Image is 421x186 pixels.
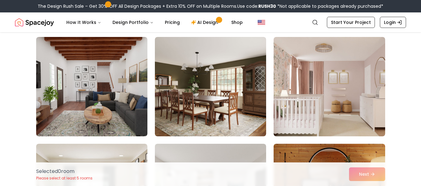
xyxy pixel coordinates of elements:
[61,16,248,29] nav: Main
[258,3,276,9] b: RUSH30
[36,37,147,136] img: Room room-28
[380,17,406,28] a: Login
[38,3,383,9] div: The Design Rush Sale – Get 30% OFF All Design Packages + Extra 10% OFF on Multiple Rooms.
[15,16,54,29] a: Spacejoy
[108,16,159,29] button: Design Portfolio
[155,37,266,136] img: Room room-29
[274,37,385,136] img: Room room-30
[237,3,276,9] span: Use code:
[15,12,406,32] nav: Global
[36,168,93,175] p: Selected 0 room
[327,17,375,28] a: Start Your Project
[36,176,93,181] p: Please select at least 5 rooms
[160,16,185,29] a: Pricing
[61,16,106,29] button: How It Works
[15,16,54,29] img: Spacejoy Logo
[276,3,383,9] span: *Not applicable to packages already purchased*
[226,16,248,29] a: Shop
[258,19,265,26] img: United States
[186,16,225,29] a: AI Design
